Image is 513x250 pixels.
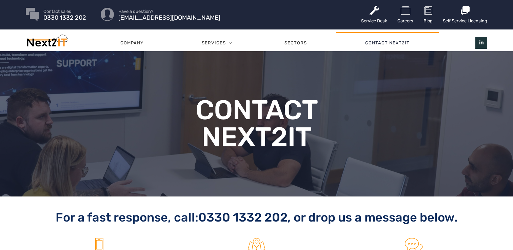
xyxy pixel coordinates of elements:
span: Have a question? [118,9,220,14]
span: 0330 1332 202 [43,16,86,20]
a: Contact Next2IT [336,33,439,53]
a: 0330 1332 202 [198,210,288,225]
a: Services [202,33,226,53]
a: Contact sales 0330 1332 202 [43,9,86,20]
a: Company [91,33,173,53]
span: Contact sales [43,9,86,14]
h1: Contact Next2IT [141,97,372,151]
a: Sectors [255,33,336,53]
a: Have a question? [EMAIL_ADDRESS][DOMAIN_NAME] [118,9,220,20]
span: [EMAIL_ADDRESS][DOMAIN_NAME] [118,16,220,20]
img: Next2IT [26,35,68,50]
h2: For a fast response, call: , or drop us a message below. [26,210,488,225]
